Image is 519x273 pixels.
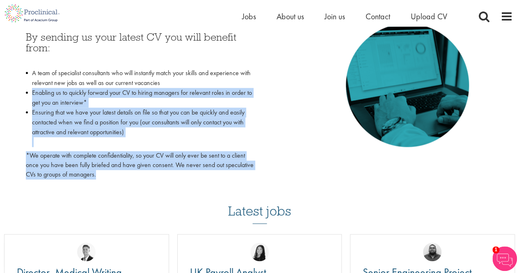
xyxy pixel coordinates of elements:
p: *We operate with complete confidentiality, so your CV will only ever be sent to a client once you... [26,151,254,179]
img: Ashley Bennett [423,243,441,261]
li: Ensuring that we have your latest details on file so that you can be quickly and easily contacted... [26,108,254,147]
img: George Watson [77,243,96,261]
a: Join us [325,11,345,22]
img: Numhom Sudsok [250,243,269,261]
span: 1 [492,246,499,253]
a: About us [277,11,304,22]
li: Enabling us to quickly forward your CV to hiring managers for relevant roles in order to get you ... [26,88,254,108]
h3: By sending us your latest CV you will benefit from: [26,32,254,64]
img: Chatbot [492,246,517,271]
li: A team of specialist consultants who will instantly match your skills and experience with relevan... [26,68,254,88]
a: Contact [366,11,390,22]
a: Upload CV [411,11,447,22]
h3: Latest jobs [228,184,291,224]
a: Jobs [242,11,256,22]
